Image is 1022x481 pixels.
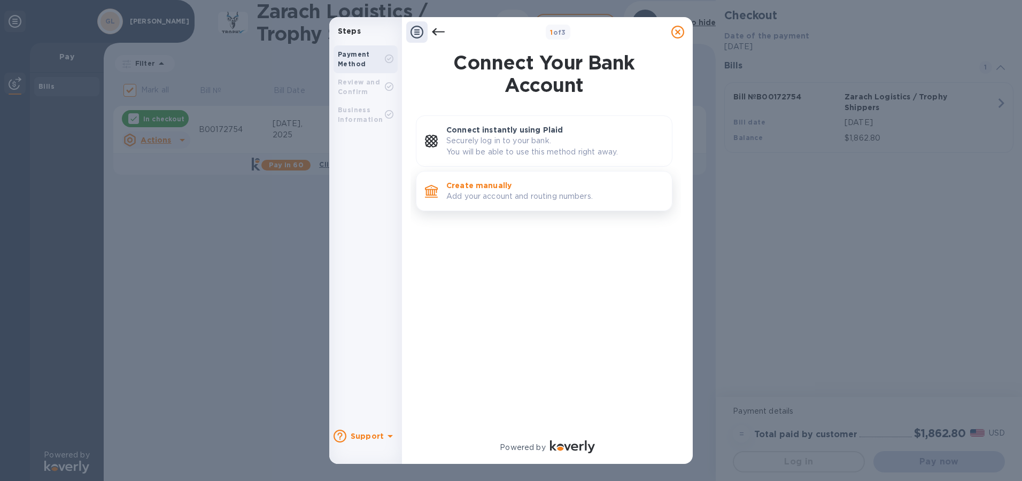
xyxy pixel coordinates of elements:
span: 1 [550,28,553,36]
b: Support [351,432,384,440]
b: Review and Confirm [338,78,380,96]
b: Business Information [338,106,383,123]
p: Add your account and routing numbers. [446,191,663,202]
h1: Connect Your Bank Account [412,51,677,96]
p: Connect instantly using Plaid [446,125,663,135]
p: Securely log in to your bank. You will be able to use this method right away. [446,135,663,158]
p: Powered by [500,442,545,453]
b: Payment Method [338,50,370,68]
img: Logo [550,440,595,453]
p: Create manually [446,180,663,191]
b: Steps [338,27,361,35]
b: of 3 [550,28,566,36]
